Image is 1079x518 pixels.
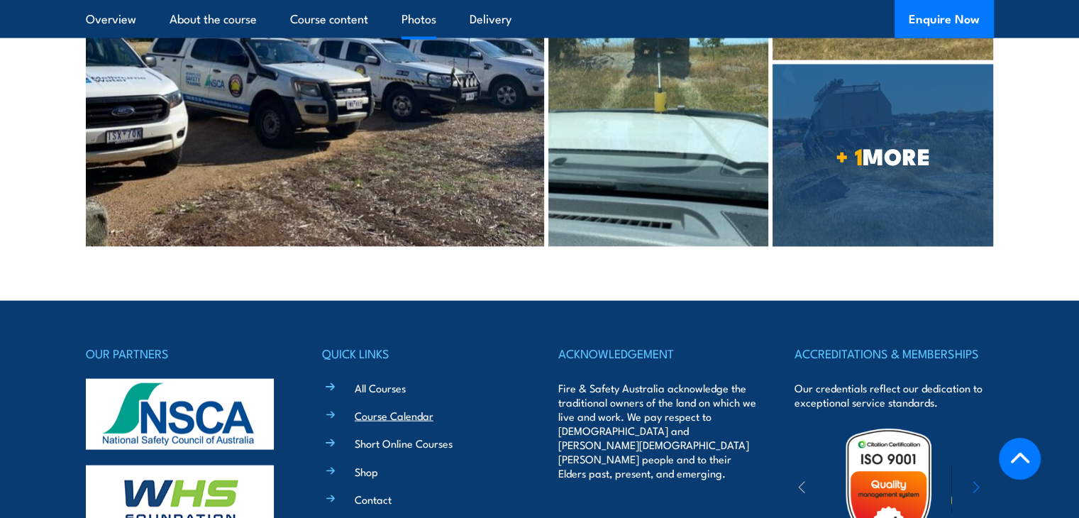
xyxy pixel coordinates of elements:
[558,381,757,480] p: Fire & Safety Australia acknowledge the traditional owners of the land on which we live and work....
[951,465,1075,514] img: ewpa-logo
[795,343,993,363] h4: ACCREDITATIONS & MEMBERSHIPS
[86,379,274,450] img: nsca-logo-footer
[355,380,406,395] a: All Courses
[773,145,993,165] span: MORE
[558,343,757,363] h4: ACKNOWLEDGEMENT
[322,343,521,363] h4: QUICK LINKS
[836,138,863,173] strong: + 1
[355,436,453,451] a: Short Online Courses
[355,492,392,507] a: Contact
[795,381,993,409] p: Our credentials reflect our dedication to exceptional service standards.
[773,65,993,247] a: + 1MORE
[86,343,284,363] h4: OUR PARTNERS
[355,408,433,423] a: Course Calendar
[355,464,378,479] a: Shop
